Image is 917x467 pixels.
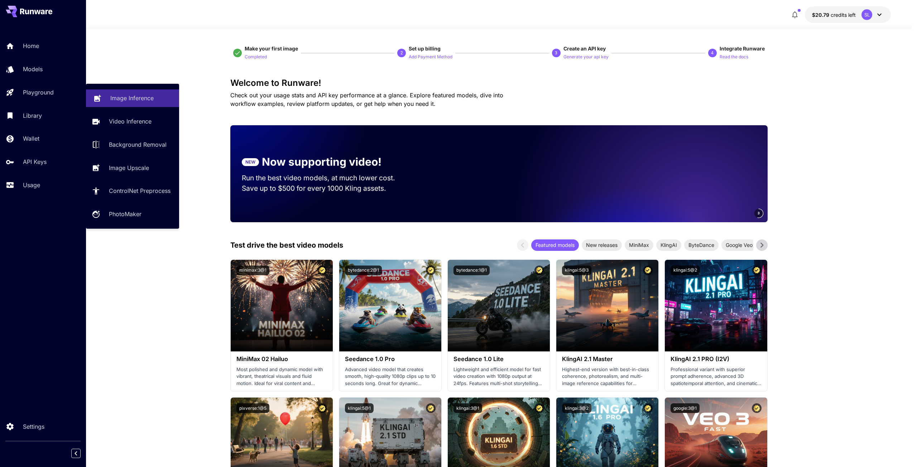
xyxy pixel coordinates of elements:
button: klingai:3@1 [453,403,482,413]
button: $20.7941 [805,6,891,23]
span: Create an API key [563,45,606,52]
p: Background Removal [109,140,167,149]
span: Make your first image [245,45,298,52]
button: klingai:5@3 [562,266,591,275]
p: Library [23,111,42,120]
span: credits left [831,12,856,18]
button: Certified Model – Vetted for best performance and includes a commercial license. [426,266,436,275]
a: Image Upscale [86,159,179,176]
button: Certified Model – Vetted for best performance and includes a commercial license. [317,403,327,413]
p: Image Upscale [109,164,149,172]
div: Collapse sidebar [77,447,86,460]
p: Generate your api key [563,54,609,60]
button: bytedance:1@1 [453,266,490,275]
div: $20.7941 [812,11,856,19]
p: Professional variant with superior prompt adherence, advanced 3D spatiotemporal attention, and ci... [671,366,761,387]
h3: MiniMax 02 Hailuo [236,356,327,363]
p: Most polished and dynamic model with vibrant, theatrical visuals and fluid motion. Ideal for vira... [236,366,327,387]
a: Video Inference [86,113,179,130]
img: alt [665,260,767,351]
button: klingai:5@1 [345,403,374,413]
button: klingai:5@2 [671,266,700,275]
span: Featured models [531,241,579,249]
span: Google Veo [721,241,757,249]
img: alt [556,260,658,351]
button: Certified Model – Vetted for best performance and includes a commercial license. [643,403,653,413]
p: API Keys [23,157,47,166]
p: Test drive the best video models [230,240,343,250]
h3: KlingAI 2.1 PRO (I2V) [671,356,761,363]
p: Image Inference [110,94,154,102]
p: Add Payment Method [409,54,452,60]
button: Certified Model – Vetted for best performance and includes a commercial license. [317,266,327,275]
button: minimax:3@1 [236,266,269,275]
span: 3 [758,210,760,216]
button: Certified Model – Vetted for best performance and includes a commercial license. [534,403,544,413]
p: Run the best video models, at much lower cost. [242,173,409,183]
p: 2 [400,50,403,56]
p: Now supporting video! [262,154,381,170]
h3: KlingAI 2.1 Master [562,356,653,363]
span: MiniMax [625,241,653,249]
p: Lightweight and efficient model for fast video creation with 1080p output at 24fps. Features mult... [453,366,544,387]
button: bytedance:2@1 [345,266,382,275]
button: klingai:3@2 [562,403,591,413]
h3: Welcome to Runware! [230,78,768,88]
p: Wallet [23,134,39,143]
button: Certified Model – Vetted for best performance and includes a commercial license. [752,403,762,413]
span: ByteDance [684,241,719,249]
p: Home [23,42,39,50]
p: Advanced video model that creates smooth, high-quality 1080p clips up to 10 seconds long. Great f... [345,366,436,387]
button: Collapse sidebar [71,449,81,458]
p: Usage [23,181,40,189]
img: alt [231,260,333,351]
button: google:3@1 [671,403,700,413]
p: NEW [245,159,255,165]
span: Integrate Runware [720,45,765,52]
img: alt [339,260,441,351]
span: $20.79 [812,12,831,18]
p: Playground [23,88,54,97]
h3: Seedance 1.0 Lite [453,356,544,363]
a: Background Removal [86,136,179,154]
p: Save up to $500 for every 1000 Kling assets. [242,183,409,194]
button: Certified Model – Vetted for best performance and includes a commercial license. [643,266,653,275]
p: Video Inference [109,117,152,126]
button: Certified Model – Vetted for best performance and includes a commercial license. [752,266,762,275]
p: Models [23,65,43,73]
span: New releases [582,241,622,249]
p: 4 [711,50,714,56]
p: Completed [245,54,267,60]
p: 3 [555,50,557,56]
p: PhotoMaker [109,210,141,218]
button: Certified Model – Vetted for best performance and includes a commercial license. [534,266,544,275]
span: Check out your usage stats and API key performance at a glance. Explore featured models, dive int... [230,92,503,107]
button: Certified Model – Vetted for best performance and includes a commercial license. [426,403,436,413]
p: Settings [23,422,44,431]
p: Highest-end version with best-in-class coherence, photorealism, and multi-image reference capabil... [562,366,653,387]
p: Read the docs [720,54,748,60]
p: ControlNet Preprocess [109,186,171,195]
span: KlingAI [656,241,681,249]
img: alt [448,260,550,351]
a: ControlNet Preprocess [86,182,179,200]
button: pixverse:1@5 [236,403,269,413]
h3: Seedance 1.0 Pro [345,356,436,363]
span: Set up billing [409,45,441,52]
a: PhotoMaker [86,205,179,223]
div: SL [861,9,872,20]
a: Image Inference [86,89,179,107]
